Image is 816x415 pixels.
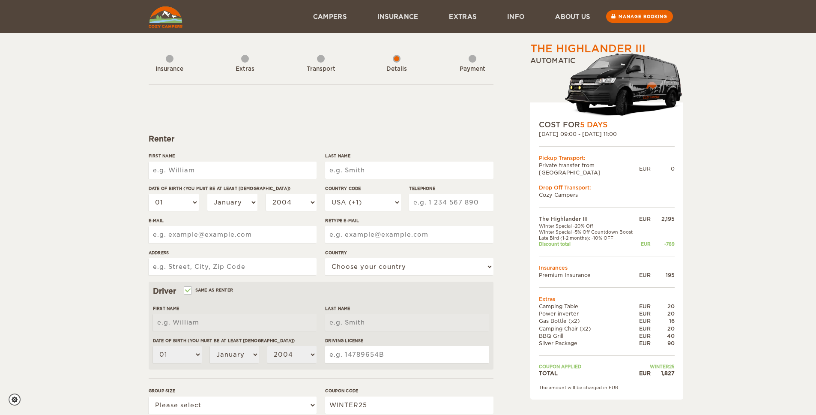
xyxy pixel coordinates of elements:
input: e.g. Smith [325,162,493,179]
div: COST FOR [539,120,675,130]
div: Transport [297,65,344,73]
td: TOTAL [539,370,637,377]
td: Insurances [539,264,675,271]
div: Pickup Transport: [539,154,675,162]
label: E-mail [149,217,317,224]
div: Insurance [146,65,193,73]
div: Drop Off Transport: [539,184,675,191]
input: Same as renter [185,289,190,294]
div: Automatic [530,56,683,120]
div: Renter [149,134,493,144]
div: The Highlander III [530,42,646,56]
label: Retype E-mail [325,217,493,224]
td: Silver Package [539,340,637,347]
img: stor-langur-4.png [565,49,683,120]
div: [DATE] 09:00 - [DATE] 11:00 [539,130,675,138]
div: 40 [651,332,675,340]
input: e.g. example@example.com [149,226,317,243]
div: Driver [153,286,489,296]
div: Details [373,65,420,73]
label: Address [149,250,317,256]
td: Cozy Campers [539,191,675,198]
input: e.g. Smith [325,314,489,331]
span: 5 Days [580,120,607,129]
div: 2,195 [651,215,675,223]
label: First Name [153,305,317,312]
div: EUR [637,325,650,332]
label: Driving License [325,337,489,344]
td: Winter Special -20% Off [539,223,637,229]
input: e.g. example@example.com [325,226,493,243]
div: EUR [637,332,650,340]
div: The amount will be charged in EUR [539,385,675,391]
td: Late Bird (1-2 months): -10% OFF [539,235,637,241]
td: BBQ Grill [539,332,637,340]
label: Country [325,250,493,256]
div: EUR [637,303,650,310]
label: Date of birth (You must be at least [DEMOGRAPHIC_DATA]) [153,337,317,344]
td: Premium Insurance [539,271,637,279]
label: Same as renter [185,286,233,294]
label: Coupon code [325,388,493,394]
div: 195 [651,271,675,279]
td: WINTER25 [637,364,674,370]
input: e.g. 1 234 567 890 [409,194,493,211]
td: The Highlander III [539,215,637,223]
td: Extras [539,295,675,303]
div: 20 [651,303,675,310]
div: Payment [449,65,496,73]
div: EUR [637,370,650,377]
div: 1,827 [651,370,675,377]
input: e.g. William [149,162,317,179]
div: EUR [637,271,650,279]
div: EUR [637,215,650,223]
td: Coupon applied [539,364,637,370]
div: 20 [651,325,675,332]
td: Gas Bottle (x2) [539,317,637,325]
div: 90 [651,340,675,347]
td: Power inverter [539,310,637,317]
td: Camping Chair (x2) [539,325,637,332]
label: First Name [149,153,317,159]
td: Winter Special -5% Off Countdown Boost [539,229,637,235]
a: Manage booking [606,10,673,23]
div: EUR [637,317,650,325]
input: e.g. 14789654B [325,346,489,363]
div: 0 [651,165,675,172]
td: Discount total [539,241,637,247]
div: EUR [637,340,650,347]
label: Country Code [325,185,401,192]
input: e.g. William [153,314,317,331]
td: Camping Table [539,303,637,310]
div: EUR [637,241,650,247]
img: Cozy Campers [149,6,182,28]
a: Cookie settings [9,394,26,406]
label: Last Name [325,305,489,312]
div: 20 [651,310,675,317]
div: Extras [221,65,269,73]
label: Date of birth (You must be at least [DEMOGRAPHIC_DATA]) [149,185,317,192]
label: Group size [149,388,317,394]
div: EUR [639,165,651,172]
div: 16 [651,317,675,325]
input: e.g. Street, City, Zip Code [149,258,317,275]
div: EUR [637,310,650,317]
div: -769 [651,241,675,247]
label: Last Name [325,153,493,159]
label: Telephone [409,185,493,192]
td: Private transfer from [GEOGRAPHIC_DATA] [539,162,639,176]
